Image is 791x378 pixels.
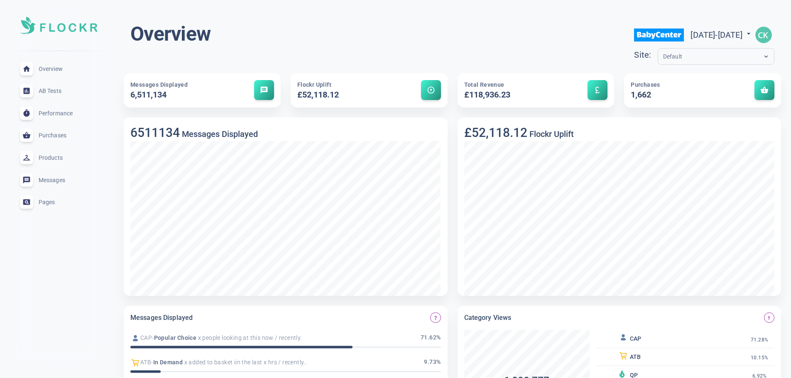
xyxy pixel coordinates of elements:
[464,312,512,323] h6: Category Views
[130,22,211,46] h1: Overview
[7,146,110,169] a: Products
[634,22,684,48] img: babycenter
[631,81,660,88] span: Purchases
[421,333,441,343] span: 71.62 %
[140,334,154,342] span: CAP -
[593,86,602,94] span: currency_pound
[183,358,306,367] span: x added to basket iin the last x hrs / recently..
[760,86,769,94] span: shopping_basket
[130,81,188,88] span: Messages Displayed
[7,58,110,80] a: Overview
[427,86,435,94] span: arrow_circle_up
[464,89,560,101] h5: £118,936.23
[260,86,268,94] span: message
[464,125,527,140] h3: £52,118.12
[424,358,441,368] span: 9.73 %
[430,312,441,323] button: Which Flockr messages are displayed the most
[130,125,180,140] h3: 6511134
[7,191,110,213] a: Pages
[20,17,97,34] img: Soft UI Logo
[140,358,153,367] span: ATB -
[154,334,197,342] span: Popular Choice
[153,358,183,367] span: In Demand
[634,48,657,62] div: Site:
[433,315,438,320] span: question_mark
[7,124,110,147] a: Purchases
[751,337,768,343] span: 71.28%
[691,30,753,40] span: [DATE] - [DATE]
[464,81,504,88] span: Total Revenue
[764,312,774,323] button: Message views on the category page
[527,129,574,139] h5: Flockr Uplift
[767,315,771,320] span: priority_high
[7,80,110,102] a: AB Tests
[7,102,110,124] a: Performance
[196,334,301,342] span: x people looking at this now / recently.
[7,169,110,191] a: Messages
[297,89,393,101] h5: £52,118.12
[130,312,193,323] h6: Messages Displayed
[751,355,768,361] span: 10.15%
[130,89,226,101] h5: 6,511,134
[180,129,258,139] h5: Messages Displayed
[755,27,772,43] img: 72891afe4fe6c9efe9311dda18686fec
[631,89,727,101] h5: 1,662
[297,81,331,88] span: Flockr Uplift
